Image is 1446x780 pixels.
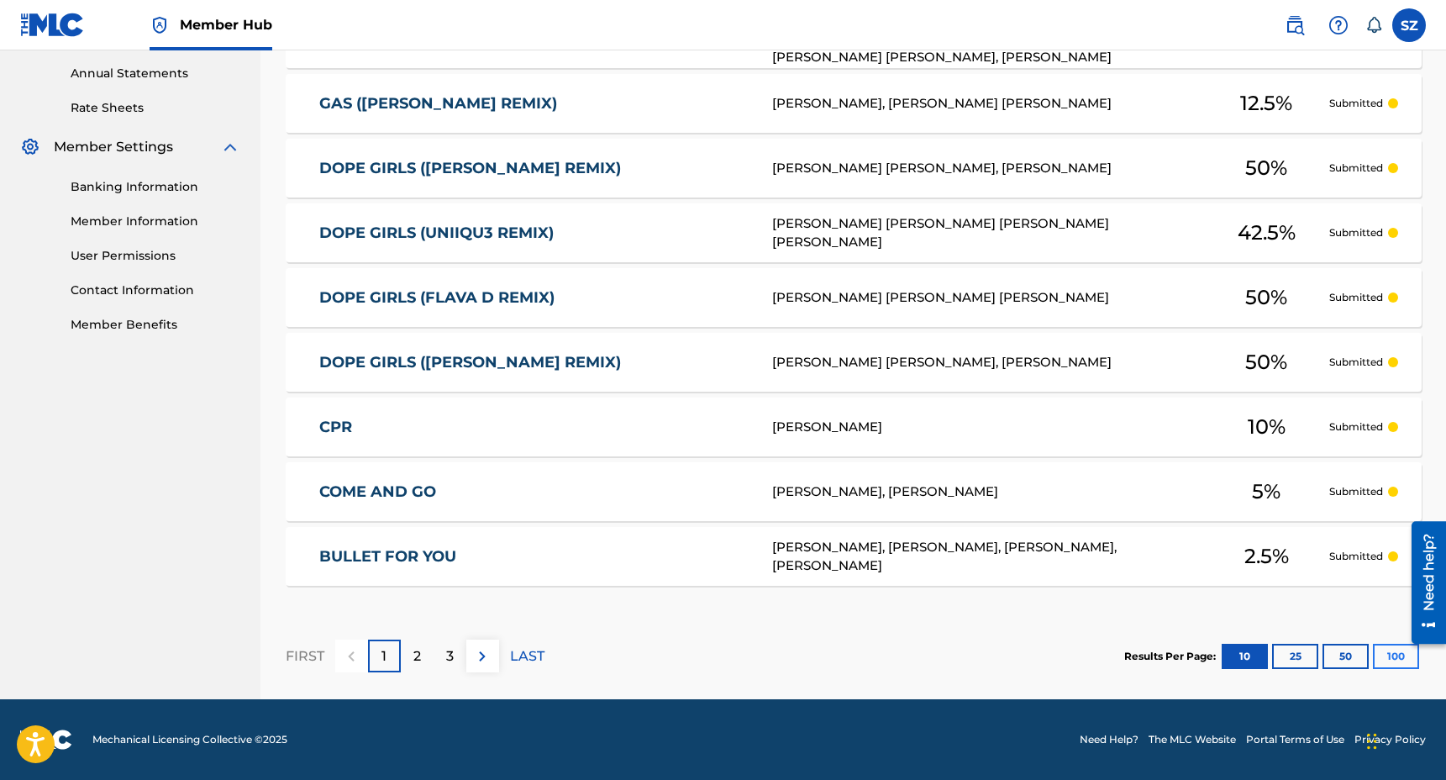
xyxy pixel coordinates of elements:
[1278,8,1312,42] a: Public Search
[20,13,85,37] img: MLC Logo
[54,137,173,157] span: Member Settings
[472,646,492,667] img: right
[319,224,749,243] a: DOPE GIRLS (UNIIQU3 REMIX)
[1149,732,1236,747] a: The MLC Website
[180,15,272,34] span: Member Hub
[772,214,1204,252] div: [PERSON_NAME] [PERSON_NAME] [PERSON_NAME] [PERSON_NAME]
[772,353,1204,372] div: [PERSON_NAME] [PERSON_NAME], [PERSON_NAME]
[1240,88,1292,119] span: 12.5 %
[1238,218,1296,248] span: 42.5 %
[772,538,1204,576] div: [PERSON_NAME], [PERSON_NAME], [PERSON_NAME], [PERSON_NAME]
[772,94,1204,113] div: [PERSON_NAME], [PERSON_NAME] [PERSON_NAME]
[71,316,240,334] a: Member Benefits
[1322,8,1355,42] div: Help
[1362,699,1446,780] iframe: Chat Widget
[1080,732,1138,747] a: Need Help?
[772,482,1204,502] div: [PERSON_NAME], [PERSON_NAME]
[381,646,386,667] p: 1
[71,247,240,265] a: User Permissions
[220,137,240,157] img: expand
[92,732,287,747] span: Mechanical Licensing Collective © 2025
[1248,412,1286,442] span: 10 %
[319,482,749,502] a: COME AND GO
[1329,355,1383,370] p: Submitted
[772,159,1204,178] div: [PERSON_NAME] [PERSON_NAME], [PERSON_NAME]
[71,178,240,196] a: Banking Information
[20,730,72,750] img: logo
[1392,8,1426,42] div: User Menu
[1245,347,1287,377] span: 50 %
[319,159,749,178] a: DOPE GIRLS ([PERSON_NAME] REMIX)
[319,353,749,372] a: DOPE GIRLS ([PERSON_NAME] REMIX)
[1245,153,1287,183] span: 50 %
[1272,644,1318,669] button: 25
[1367,716,1377,767] div: Drag
[1365,17,1382,34] div: Notifications
[1124,649,1220,664] p: Results Per Page:
[1246,732,1344,747] a: Portal Terms of Use
[71,213,240,230] a: Member Information
[446,646,454,667] p: 3
[510,646,544,667] p: LAST
[413,646,421,667] p: 2
[1329,96,1383,111] p: Submitted
[772,418,1204,437] div: [PERSON_NAME]
[286,646,324,667] p: FIRST
[319,418,749,437] a: CPR
[71,282,240,299] a: Contact Information
[319,288,749,308] a: DOPE GIRLS (FLAVA D REMIX)
[150,15,170,35] img: Top Rightsholder
[1244,541,1289,572] span: 2.5 %
[1329,290,1383,305] p: Submitted
[1322,644,1369,669] button: 50
[1329,161,1383,176] p: Submitted
[1329,484,1383,499] p: Submitted
[71,65,240,82] a: Annual Statements
[319,547,749,567] a: BULLET FOR YOU
[1373,644,1419,669] button: 100
[1245,282,1287,313] span: 50 %
[71,99,240,117] a: Rate Sheets
[1399,515,1446,651] iframe: Resource Center
[1285,15,1305,35] img: search
[1329,225,1383,240] p: Submitted
[1252,477,1280,507] span: 5 %
[772,288,1204,308] div: [PERSON_NAME] [PERSON_NAME] [PERSON_NAME]
[1329,419,1383,435] p: Submitted
[1329,549,1383,564] p: Submitted
[1328,15,1349,35] img: help
[20,137,40,157] img: Member Settings
[1354,732,1426,747] a: Privacy Policy
[319,94,749,113] a: GAS ([PERSON_NAME] REMIX)
[1222,644,1268,669] button: 10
